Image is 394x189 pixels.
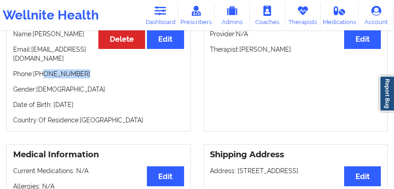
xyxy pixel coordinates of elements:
[13,100,184,109] p: Date of Birth: [DATE]
[250,3,285,27] a: Coaches
[147,29,184,49] button: Edit
[98,29,145,49] button: Delete
[359,3,394,27] a: Account
[214,3,250,27] a: Admins
[210,166,381,175] p: Address: [STREET_ADDRESS]
[13,85,184,94] p: Gender: [DEMOGRAPHIC_DATA]
[13,45,184,63] p: Email: [EMAIL_ADDRESS][DOMAIN_NAME]
[210,29,381,39] p: Provider: N/A
[147,166,184,186] button: Edit
[321,3,359,27] a: Medications
[210,150,381,160] h3: Shipping Address
[13,166,184,175] p: Current Medications: N/A
[285,3,321,27] a: Therapists
[379,76,394,111] a: Report Bug
[210,45,381,54] p: Therapist: [PERSON_NAME]
[143,3,178,27] a: Dashboard
[344,29,381,49] button: Edit
[178,3,214,27] a: Prescribers
[13,29,184,39] p: Name: [PERSON_NAME]
[13,116,184,125] p: Country Of Residence: [GEOGRAPHIC_DATA]
[13,150,184,160] h3: Medical Information
[13,69,184,78] p: Phone: [PHONE_NUMBER]
[344,166,381,186] button: Edit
